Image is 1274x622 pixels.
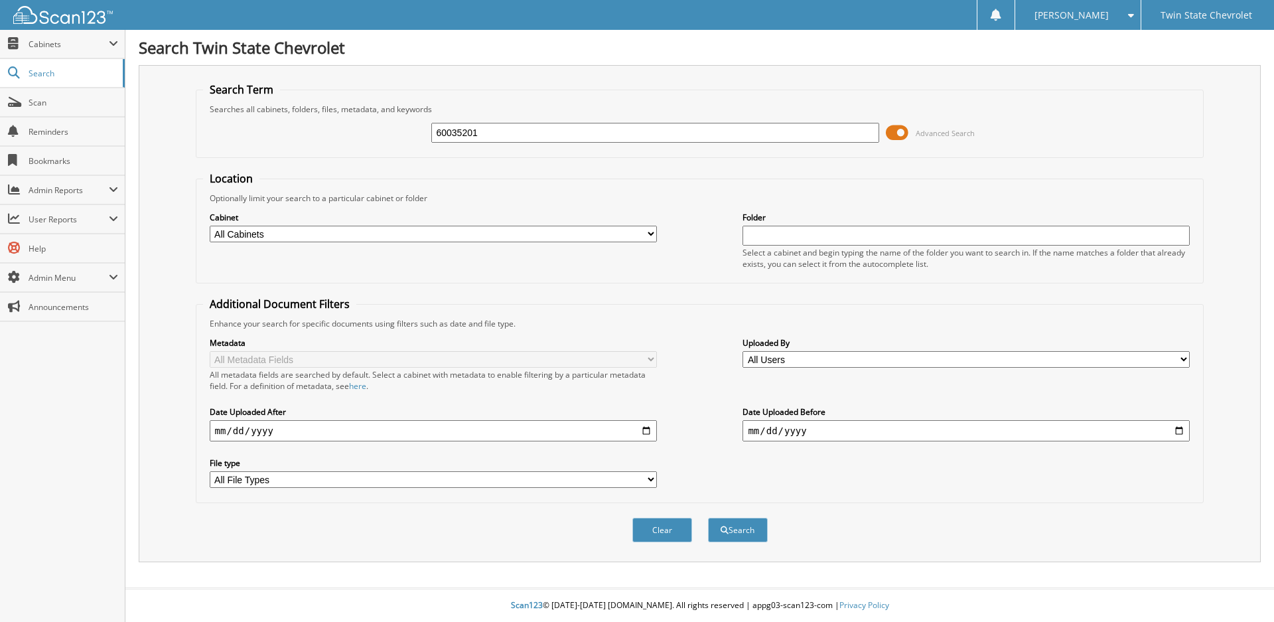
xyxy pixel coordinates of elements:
[139,37,1261,58] h1: Search Twin State Chevrolet
[29,155,118,167] span: Bookmarks
[125,589,1274,622] div: © [DATE]-[DATE] [DOMAIN_NAME]. All rights reserved | appg03-scan123-com |
[29,97,118,108] span: Scan
[743,247,1190,270] div: Select a cabinet and begin typing the name of the folder you want to search in. If the name match...
[1208,558,1274,622] iframe: Chat Widget
[839,599,889,611] a: Privacy Policy
[511,599,543,611] span: Scan123
[1034,11,1109,19] span: [PERSON_NAME]
[29,214,109,225] span: User Reports
[29,39,109,50] span: Cabinets
[29,243,118,254] span: Help
[210,406,657,418] label: Date Uploaded After
[708,518,768,542] button: Search
[743,406,1190,418] label: Date Uploaded Before
[29,68,116,79] span: Search
[632,518,692,542] button: Clear
[210,337,657,349] label: Metadata
[743,420,1190,441] input: end
[203,318,1197,329] div: Enhance your search for specific documents using filters such as date and file type.
[743,337,1190,349] label: Uploaded By
[916,128,975,138] span: Advanced Search
[1161,11,1252,19] span: Twin State Chevrolet
[29,272,109,283] span: Admin Menu
[203,171,259,186] legend: Location
[210,369,657,392] div: All metadata fields are searched by default. Select a cabinet with metadata to enable filtering b...
[349,380,366,392] a: here
[29,126,118,137] span: Reminders
[29,185,109,196] span: Admin Reports
[743,212,1190,223] label: Folder
[203,104,1197,115] div: Searches all cabinets, folders, files, metadata, and keywords
[210,212,657,223] label: Cabinet
[13,6,113,24] img: scan123-logo-white.svg
[210,457,657,469] label: File type
[203,82,280,97] legend: Search Term
[203,193,1197,204] div: Optionally limit your search to a particular cabinet or folder
[210,420,657,441] input: start
[203,297,356,311] legend: Additional Document Filters
[29,301,118,313] span: Announcements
